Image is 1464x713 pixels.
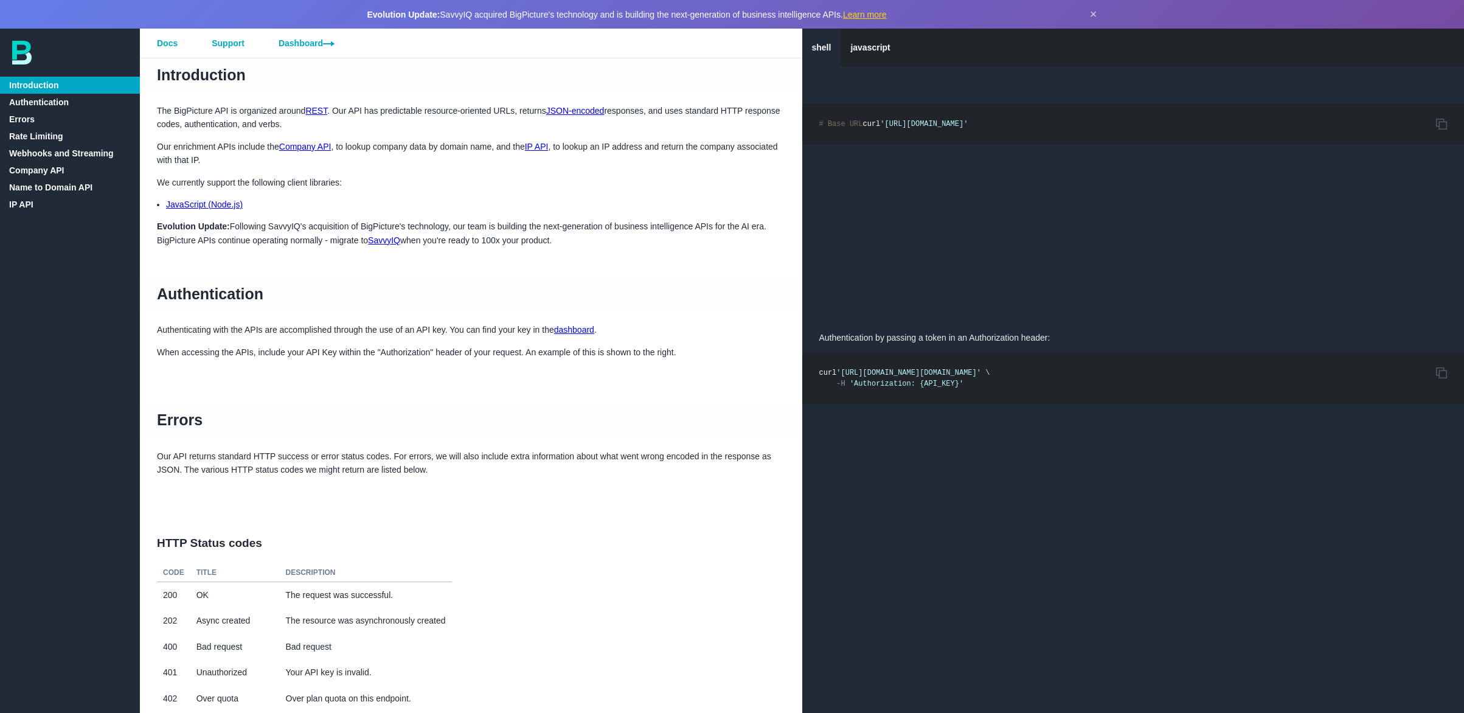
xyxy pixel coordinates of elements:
[819,120,863,128] span: # Base URL
[140,346,802,359] p: When accessing the APIs, include your API Key within the "Authorization" header of your request. ...
[190,582,280,608] td: OK
[166,200,243,209] a: JavaScript (Node.js)
[280,564,452,582] th: Description
[843,10,887,19] a: Learn more
[157,221,230,231] strong: Evolution Update:
[190,686,280,711] td: Over quota
[140,29,195,58] a: Docs
[367,10,887,19] span: SavvyIQ acquired BigPicture's technology and is building the next-generation of business intellig...
[140,220,802,247] p: Following SavvyIQ's acquisition of BigPicture's technology, our team is building the next-generat...
[554,325,594,335] a: dashboard
[140,323,802,336] p: Authenticating with the APIs are accomplished through the use of an API key. You can find your ke...
[985,369,990,377] span: \
[819,120,968,128] code: curl
[140,450,802,477] p: Our API returns standard HTTP success or error status codes. For errors, we will also include ext...
[802,29,841,66] a: shell
[140,140,802,167] p: Our enrichment APIs include the , to lookup company data by domain name, and the , to lookup an I...
[195,29,262,58] a: Support
[836,380,845,388] span: -H
[280,634,452,659] td: Bad request
[157,582,190,608] td: 200
[280,582,452,608] td: The request was successful.
[525,142,549,151] a: IP API
[157,564,190,582] th: Code
[368,235,400,245] a: SavvyIQ
[140,404,802,437] h1: Errors
[305,106,327,116] a: REST
[12,41,32,64] img: bp-logo-B-teal.svg
[190,634,280,659] td: Bad request
[836,369,981,377] span: '[URL][DOMAIN_NAME][DOMAIN_NAME]'
[140,523,802,564] h2: HTTP Status codes
[190,659,280,685] td: Unauthorized
[157,608,190,633] td: 202
[140,277,802,310] h1: Authentication
[280,686,452,711] td: Over plan quota on this endpoint.
[190,564,280,582] th: Title
[279,142,331,151] a: Company API
[140,58,802,91] h1: Introduction
[367,10,440,19] strong: Evolution Update:
[1090,7,1097,21] button: Dismiss announcement
[850,380,963,388] span: 'Authorization: {API_KEY}'
[190,608,280,633] td: Async created
[157,659,190,685] td: 401
[841,29,900,66] a: javascript
[880,120,968,128] span: '[URL][DOMAIN_NAME]'
[140,176,802,189] p: We currently support the following client libraries:
[157,686,190,711] td: 402
[280,608,452,633] td: The resource was asynchronously created
[280,659,452,685] td: Your API key is invalid.
[157,634,190,659] td: 400
[819,369,990,388] code: curl
[546,106,605,116] a: JSON-encoded
[262,29,352,58] a: Dashboard
[140,104,802,131] p: The BigPicture API is organized around . Our API has predictable resource-oriented URLs, returns ...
